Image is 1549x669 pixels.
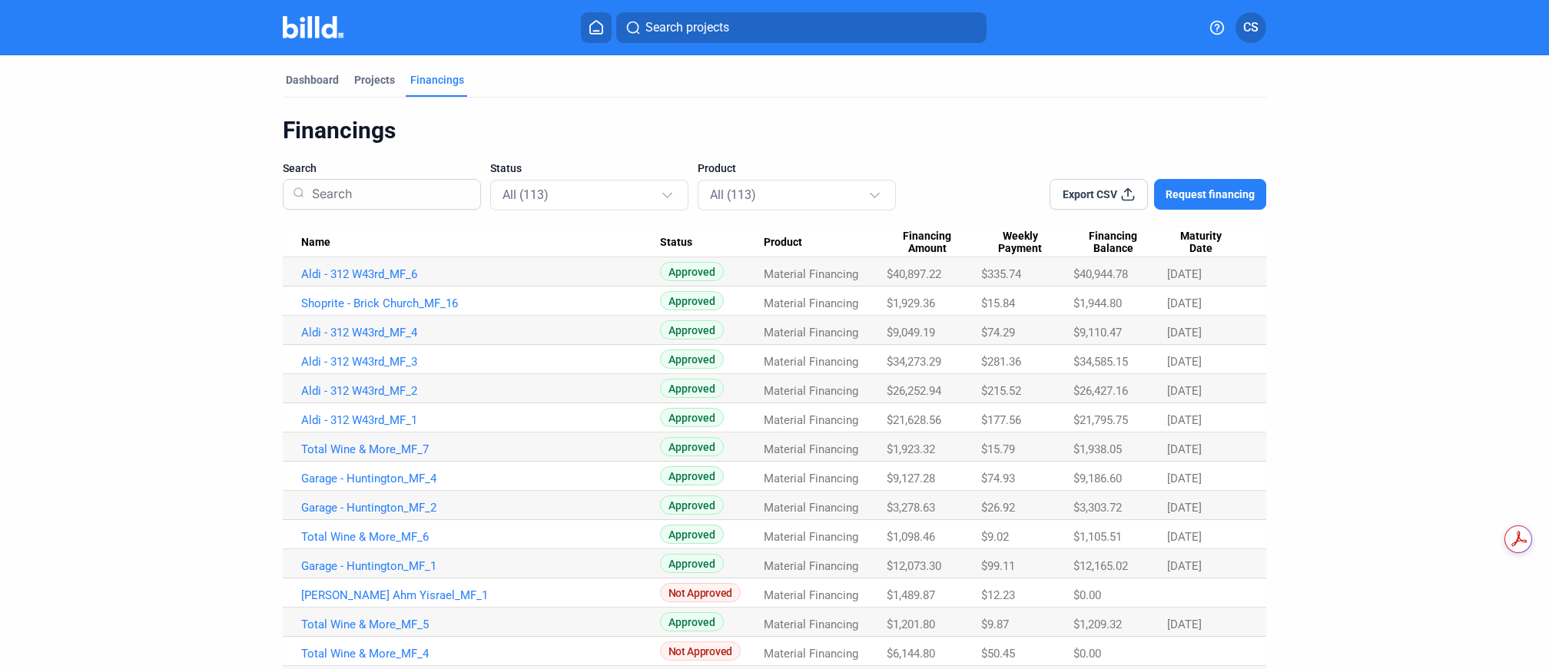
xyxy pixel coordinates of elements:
span: $1,929.36 [887,296,935,310]
span: $281.36 [981,355,1021,369]
span: $9,110.47 [1073,326,1122,339]
span: Approved [660,554,724,573]
span: $40,897.22 [887,267,941,281]
span: $9,049.19 [887,326,935,339]
span: Financing Balance [1073,230,1153,256]
div: Maturity Date [1167,230,1248,256]
a: Garage - Huntington_MF_1 [301,559,660,573]
span: [DATE] [1167,618,1202,631]
span: $74.93 [981,472,1015,485]
span: Name [301,236,330,250]
a: Total Wine & More_MF_6 [301,530,660,544]
span: $0.00 [1073,647,1101,661]
span: $34,273.29 [887,355,941,369]
a: Aldi - 312 W43rd_MF_3 [301,355,660,369]
span: Material Financing [764,530,858,544]
a: [PERSON_NAME] Ahm Yisrael_MF_1 [301,588,660,602]
span: $12,165.02 [1073,559,1128,573]
span: $3,303.72 [1073,501,1122,515]
button: CS [1236,12,1266,43]
div: Weekly Payment [981,230,1073,256]
a: Garage - Huntington_MF_2 [301,501,660,515]
input: Search [306,174,471,214]
button: Export CSV [1050,179,1148,210]
img: Billd Company Logo [283,16,343,38]
span: Material Financing [764,326,858,339]
span: Approved [660,525,724,544]
span: Product [764,236,802,250]
span: Not Approved [660,641,741,661]
span: Material Financing [764,413,858,427]
div: Financings [410,72,464,88]
button: Request financing [1154,179,1266,210]
span: [DATE] [1167,296,1202,310]
span: Weekly Payment [981,230,1060,256]
span: [DATE] [1167,501,1202,515]
span: Not Approved [660,583,741,602]
span: Material Financing [764,384,858,398]
span: [DATE] [1167,413,1202,427]
a: Aldi - 312 W43rd_MF_4 [301,326,660,339]
span: $335.74 [981,267,1021,281]
span: Material Financing [764,355,858,369]
span: [DATE] [1167,530,1202,544]
a: Aldi - 312 W43rd_MF_1 [301,413,660,427]
span: [DATE] [1167,559,1202,573]
span: Approved [660,437,724,456]
span: $9.87 [981,618,1009,631]
span: Approved [660,408,724,427]
span: $34,585.15 [1073,355,1128,369]
div: Dashboard [286,72,339,88]
mat-select-trigger: All (113) [710,187,756,202]
div: Status [660,236,764,250]
span: [DATE] [1167,267,1202,281]
span: $15.84 [981,296,1015,310]
span: $1,489.87 [887,588,935,602]
span: Material Financing [764,559,858,573]
span: $50.45 [981,647,1015,661]
div: Financing Amount [887,230,980,256]
span: Material Financing [764,472,858,485]
span: [DATE] [1167,326,1202,339]
span: $26,252.94 [887,384,941,398]
mat-select-trigger: All (113) [503,187,549,202]
span: $26,427.16 [1073,384,1128,398]
span: $9.02 [981,530,1009,544]
span: $40,944.78 [1073,267,1128,281]
span: $21,628.56 [887,413,941,427]
span: Material Financing [764,296,858,310]
div: Financings [283,116,1266,145]
span: $1,209.32 [1073,618,1122,631]
span: $12,073.30 [887,559,941,573]
span: [DATE] [1167,472,1202,485]
span: Approved [660,466,724,485]
span: $177.56 [981,413,1021,427]
a: Total Wine & More_MF_7 [301,442,660,456]
div: Financing Balance [1073,230,1167,256]
span: $74.29 [981,326,1015,339]
span: $1,938.05 [1073,442,1122,456]
span: $15.79 [981,442,1015,456]
span: CS [1243,18,1259,37]
span: $1,944.80 [1073,296,1122,310]
span: Material Financing [764,442,858,456]
a: Garage - Huntington_MF_4 [301,472,660,485]
span: Material Financing [764,501,858,515]
a: Shoprite - Brick Church_MF_16 [301,296,660,310]
span: Material Financing [764,267,858,281]
a: Aldi - 312 W43rd_MF_2 [301,384,660,398]
span: Approved [660,349,724,369]
span: Material Financing [764,618,858,631]
span: Search [283,161,317,176]
span: Status [490,161,522,176]
div: Projects [354,72,395,88]
span: $26.92 [981,501,1015,515]
span: $1,923.32 [887,442,935,456]
span: Search projects [645,18,729,37]
span: $1,098.46 [887,530,935,544]
span: Approved [660,379,724,398]
span: Approved [660,612,724,631]
div: Product [764,236,887,250]
span: Maturity Date [1167,230,1234,256]
a: Aldi - 312 W43rd_MF_6 [301,267,660,281]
